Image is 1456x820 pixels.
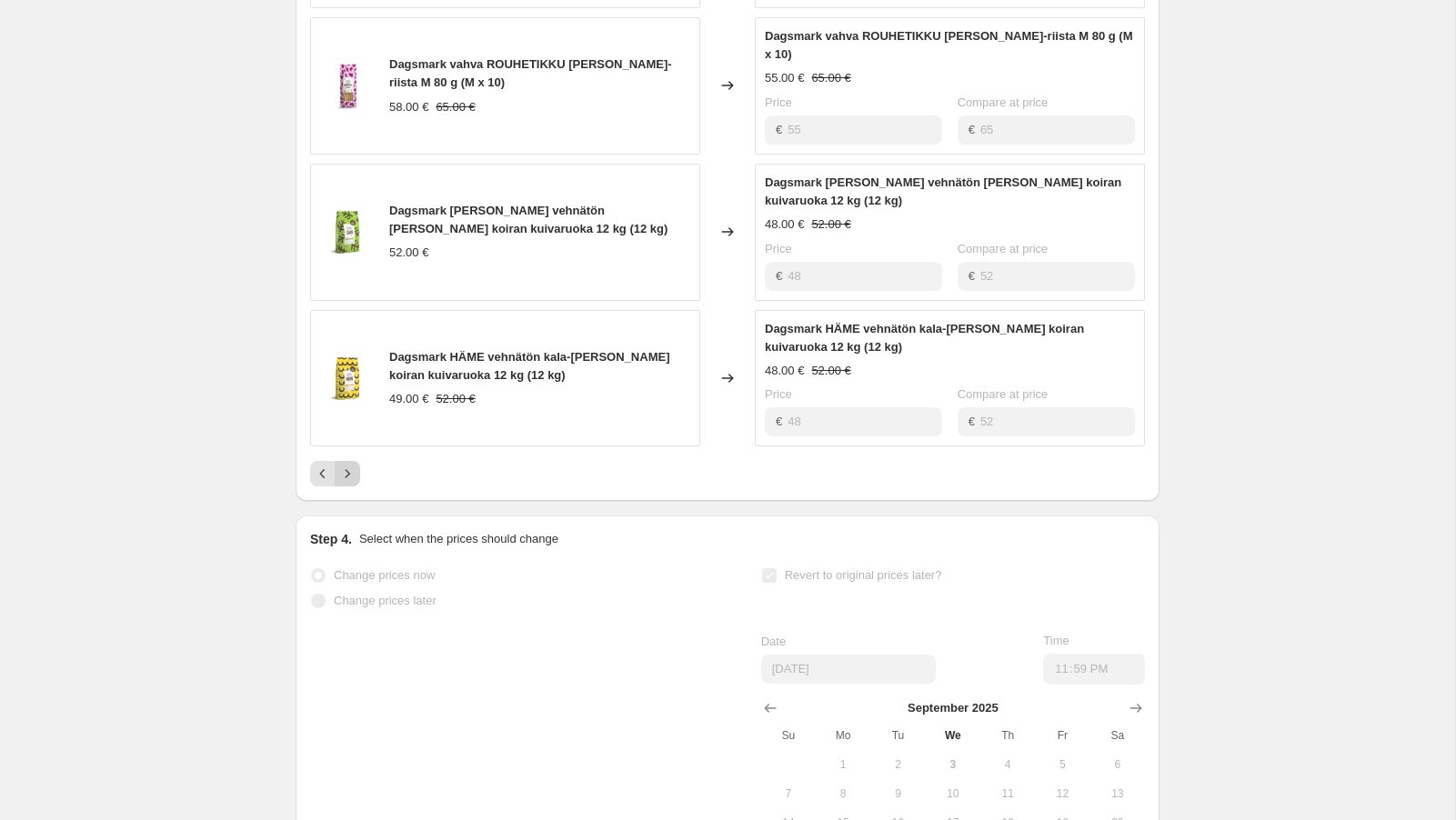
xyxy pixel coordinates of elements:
button: Friday September 12 2025 [1035,779,1089,808]
span: Revert to original prices later? [785,568,942,582]
span: 3 [933,757,973,772]
input: 9/3/2025 [761,655,936,684]
span: Su [768,728,808,743]
span: Dagsmark vahva ROUHETIKKU [PERSON_NAME]-riista M 80 g (M x 10) [389,57,672,89]
h2: Step 4. [310,530,352,548]
div: 55.00 € [765,69,804,87]
strike: 65.00 € [436,98,475,116]
th: Tuesday [870,721,925,750]
button: Tuesday September 2 2025 [870,750,925,779]
span: 6 [1098,757,1138,772]
img: Vahvempi_Rouhetikku_M_nauta-riista_1K_1200x1200px_80x.png [320,58,375,113]
div: 52.00 € [389,244,428,262]
button: Saturday September 6 2025 [1090,750,1145,779]
span: We [933,728,973,743]
span: Dagsmark HÄME vehnätön kala-[PERSON_NAME] koiran kuivaruoka 12 kg (12 kg) [389,350,669,382]
button: Show next month, October 2025 [1123,695,1149,721]
div: 58.00 € [389,98,428,116]
span: 12 [1042,786,1082,801]
strike: 65.00 € [811,69,850,87]
span: Fr [1042,728,1082,743]
span: Dagsmark vahva ROUHETIKKU [PERSON_NAME]-riista M 80 g (M x 10) [765,29,1133,61]
span: Price [765,95,792,109]
span: Change prices later [334,594,437,607]
span: Date [761,635,786,648]
span: Th [988,728,1028,743]
span: 2 [878,757,918,772]
div: 48.00 € [765,362,804,380]
button: Wednesday September 10 2025 [926,779,980,808]
th: Wednesday [926,721,980,750]
img: Dagsmark_NEW_Hame_10kg_80x.png [320,351,375,405]
button: Thursday September 11 2025 [980,779,1035,808]
span: Tu [878,728,918,743]
button: Monday September 1 2025 [816,750,870,779]
span: € [969,269,975,283]
span: Sa [1098,728,1138,743]
span: Compare at price [958,387,1049,401]
button: Monday September 8 2025 [816,779,870,808]
button: Previous [310,461,336,486]
button: Show previous month, August 2025 [758,695,783,721]
span: 7 [768,786,808,801]
span: 13 [1098,786,1138,801]
div: 49.00 € [389,390,428,408]
nav: Pagination [310,461,360,486]
span: 10 [933,786,973,801]
button: Thursday September 4 2025 [980,750,1035,779]
button: Tuesday September 9 2025 [870,779,925,808]
span: 4 [988,757,1028,772]
strike: 52.00 € [436,390,475,408]
div: 48.00 € [765,215,804,234]
button: Next [335,461,360,486]
span: 1 [823,757,863,772]
button: Today Wednesday September 3 2025 [926,750,980,779]
button: Sunday September 7 2025 [761,779,816,808]
span: Dagsmark [PERSON_NAME] vehnätön [PERSON_NAME] koiran kuivaruoka 12 kg (12 kg) [765,175,1121,207]
span: Price [765,242,792,255]
span: € [969,123,975,136]
th: Saturday [1090,721,1145,750]
span: 9 [878,786,918,801]
span: Dagsmark [PERSON_NAME] vehnätön [PERSON_NAME] koiran kuivaruoka 12 kg (12 kg) [389,204,668,235]
img: Dagsmark_NEW_Savo_10kg_80x.png [320,205,375,259]
th: Sunday [761,721,816,750]
span: Change prices now [334,568,435,582]
th: Thursday [980,721,1035,750]
th: Monday [816,721,870,750]
span: Time [1043,634,1069,647]
p: Select when the prices should change [359,530,558,548]
th: Friday [1035,721,1089,750]
span: Mo [823,728,863,743]
strike: 52.00 € [811,215,850,234]
span: Compare at price [958,242,1049,255]
button: Friday September 5 2025 [1035,750,1089,779]
span: € [776,123,782,136]
span: 5 [1042,757,1082,772]
span: 8 [823,786,863,801]
span: € [776,415,782,428]
span: Dagsmark HÄME vehnätön kala-[PERSON_NAME] koiran kuivaruoka 12 kg (12 kg) [765,322,1084,354]
input: 12:00 [1043,654,1145,685]
span: Price [765,387,792,401]
button: Saturday September 13 2025 [1090,779,1145,808]
span: € [776,269,782,283]
strike: 52.00 € [811,362,850,380]
span: Compare at price [958,95,1049,109]
span: 11 [988,786,1028,801]
span: € [969,415,975,428]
